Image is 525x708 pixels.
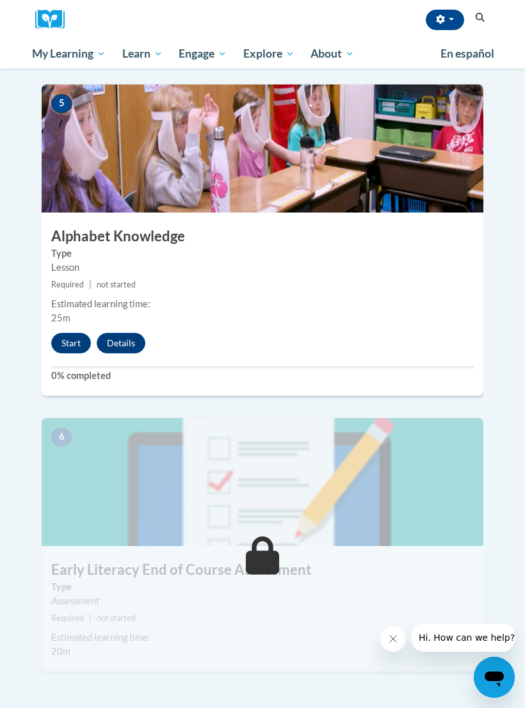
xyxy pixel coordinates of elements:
[380,626,406,652] iframe: Close message
[243,46,295,61] span: Explore
[51,428,72,447] span: 6
[235,39,303,68] a: Explore
[97,280,136,289] span: not started
[24,39,114,68] a: My Learning
[97,613,136,623] span: not started
[471,10,490,26] button: Search
[42,418,483,546] img: Course Image
[51,261,474,275] div: Lesson
[51,94,72,113] span: 5
[51,297,474,311] div: Estimated learning time:
[89,280,92,289] span: |
[89,613,92,623] span: |
[51,594,474,608] div: Assessment
[170,39,235,68] a: Engage
[32,46,106,61] span: My Learning
[42,227,483,246] h3: Alphabet Knowledge
[114,39,171,68] a: Learn
[51,333,91,353] button: Start
[122,46,163,61] span: Learn
[426,10,464,30] button: Account Settings
[51,631,474,645] div: Estimated learning time:
[22,39,503,68] div: Main menu
[42,84,483,213] img: Course Image
[51,246,474,261] label: Type
[97,333,145,353] button: Details
[35,10,74,29] img: Logo brand
[51,613,84,623] span: Required
[42,560,483,580] h3: Early Literacy End of Course Assessment
[311,46,354,61] span: About
[51,312,70,323] span: 25m
[51,369,474,383] label: 0% completed
[51,280,84,289] span: Required
[51,580,474,594] label: Type
[35,10,74,29] a: Cox Campus
[474,657,515,698] iframe: Button to launch messaging window
[303,39,363,68] a: About
[440,47,494,60] span: En español
[411,624,515,652] iframe: Message from company
[432,40,503,67] a: En español
[51,646,70,657] span: 20m
[179,46,227,61] span: Engage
